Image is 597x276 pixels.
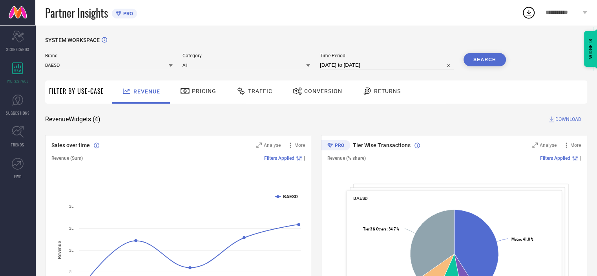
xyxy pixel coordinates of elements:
[45,53,173,58] span: Brand
[69,270,74,274] text: 2L
[6,46,29,52] span: SCORECARDS
[69,226,74,230] text: 2L
[57,240,62,259] tspan: Revenue
[320,60,454,70] input: Select time period
[327,155,366,161] span: Revenue (% share)
[363,227,387,231] tspan: Tier 3 & Others
[133,88,160,95] span: Revenue
[49,86,104,96] span: Filter By Use-Case
[69,248,74,252] text: 2L
[283,194,298,199] text: BAESD
[580,155,581,161] span: |
[511,237,533,241] text: : 41.0 %
[256,143,262,148] svg: Zoom
[320,53,454,58] span: Time Period
[45,5,108,21] span: Partner Insights
[353,196,368,201] span: BAESD
[464,53,506,66] button: Search
[11,142,24,148] span: TRENDS
[522,5,536,20] div: Open download list
[51,155,83,161] span: Revenue (Sum)
[555,115,581,123] span: DOWNLOAD
[121,11,133,16] span: PRO
[532,143,538,148] svg: Zoom
[45,115,100,123] span: Revenue Widgets ( 4 )
[14,174,22,179] span: FWD
[7,78,29,84] span: WORKSPACE
[264,155,294,161] span: Filters Applied
[248,88,272,94] span: Traffic
[374,88,401,94] span: Returns
[6,110,30,116] span: SUGGESTIONS
[69,204,74,208] text: 2L
[363,227,399,231] text: : 34.7 %
[321,140,350,152] div: Premium
[183,53,310,58] span: Category
[570,143,581,148] span: More
[264,143,281,148] span: Analyse
[353,142,411,148] span: Tier Wise Transactions
[192,88,216,94] span: Pricing
[51,142,90,148] span: Sales over time
[540,143,557,148] span: Analyse
[540,155,570,161] span: Filters Applied
[511,237,520,241] tspan: Metro
[45,37,100,43] span: SYSTEM WORKSPACE
[304,155,305,161] span: |
[304,88,342,94] span: Conversion
[294,143,305,148] span: More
